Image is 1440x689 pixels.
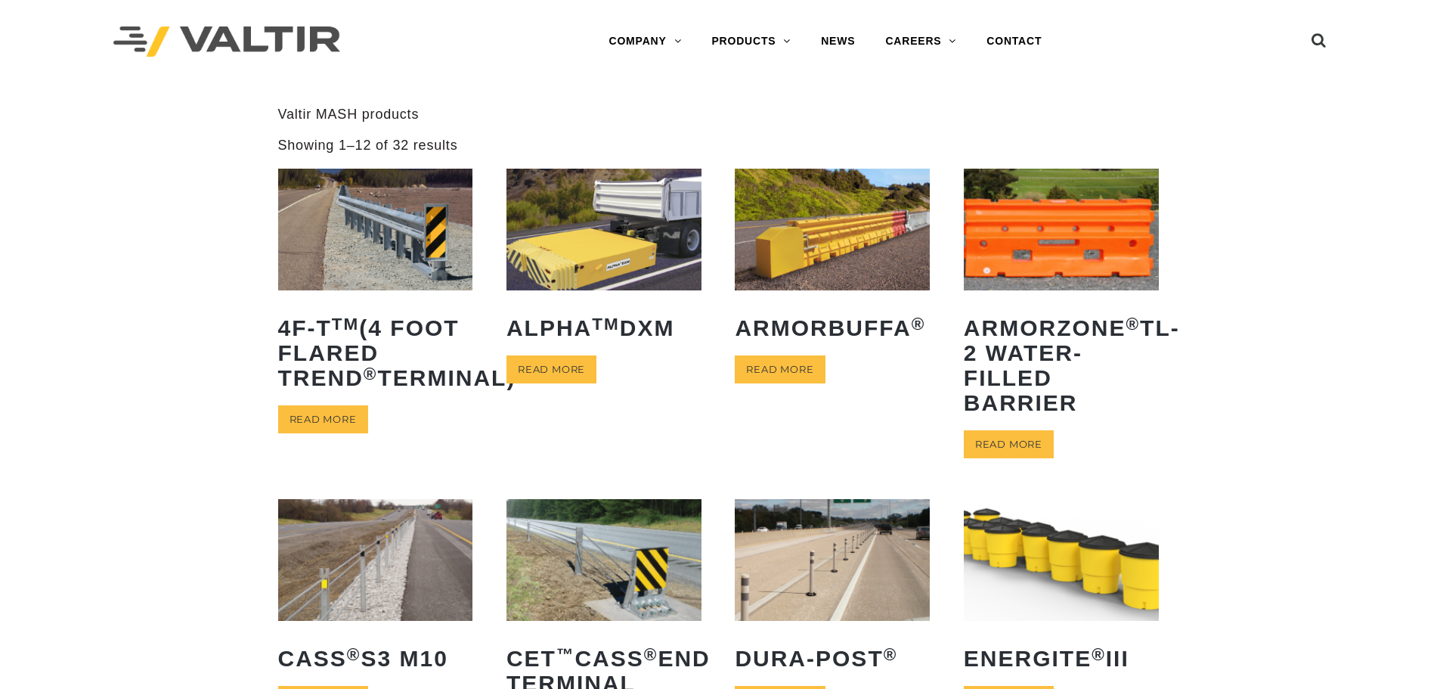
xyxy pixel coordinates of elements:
[1126,315,1140,334] sup: ®
[364,365,378,383] sup: ®
[278,169,473,402] a: 4F-TTM(4 Foot Flared TREND®Terminal)
[506,169,701,352] a: ALPHATMDXM
[332,315,360,334] sup: TM
[964,169,1159,427] a: ArmorZone®TL-2 Water-Filled Barrier
[113,26,340,57] img: Valtir
[964,430,1054,458] a: Read more about “ArmorZone® TL-2 Water-Filled Barrier”
[347,645,361,664] sup: ®
[964,304,1159,427] h2: ArmorZone TL-2 Water-Filled Barrier
[735,635,930,682] h2: Dura-Post
[593,26,696,57] a: COMPANY
[278,137,458,154] p: Showing 1–12 of 32 results
[506,355,596,383] a: Read more about “ALPHATM DXM”
[278,106,1163,123] p: Valtir MASH products
[964,499,1159,682] a: ENERGITE®III
[870,26,971,57] a: CAREERS
[735,169,930,352] a: ArmorBuffa®
[696,26,806,57] a: PRODUCTS
[644,645,658,664] sup: ®
[278,499,473,682] a: CASS®S3 M10
[971,26,1057,57] a: CONTACT
[735,304,930,352] h2: ArmorBuffa
[592,315,620,334] sup: TM
[912,315,926,334] sup: ®
[735,355,825,383] a: Read more about “ArmorBuffa®”
[735,499,930,682] a: Dura-Post®
[278,304,473,402] h2: 4F-T (4 Foot Flared TREND Terminal)
[506,304,701,352] h2: ALPHA DXM
[1092,645,1106,664] sup: ®
[278,635,473,682] h2: CASS S3 M10
[806,26,870,57] a: NEWS
[964,635,1159,682] h2: ENERGITE III
[278,405,368,433] a: Read more about “4F-TTM (4 Foot Flared TREND® Terminal)”
[556,645,575,664] sup: ™
[884,645,898,664] sup: ®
